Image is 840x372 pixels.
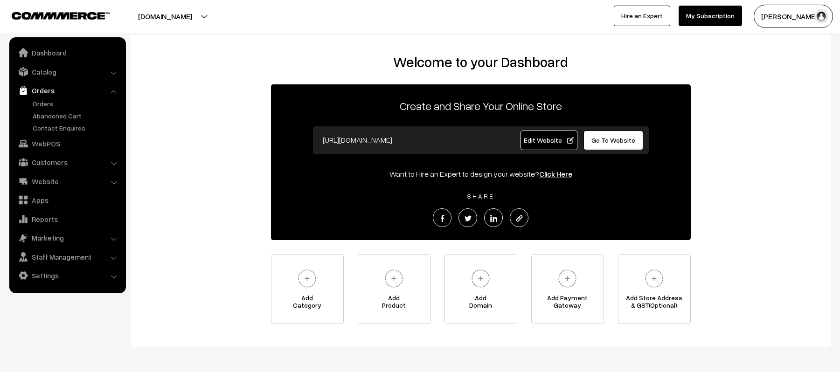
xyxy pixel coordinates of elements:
[814,9,828,23] img: user
[583,131,644,150] a: Go To Website
[12,229,123,246] a: Marketing
[294,266,320,291] img: plus.svg
[30,99,123,109] a: Orders
[539,169,572,179] a: Click Here
[468,266,493,291] img: plus.svg
[140,54,821,70] h2: Welcome to your Dashboard
[358,294,430,313] span: Add Product
[444,254,517,324] a: AddDomain
[12,211,123,227] a: Reports
[12,12,110,19] img: COMMMERCE
[358,254,430,324] a: AddProduct
[12,192,123,208] a: Apps
[521,131,577,150] a: Edit Website
[271,294,343,313] span: Add Category
[618,294,690,313] span: Add Store Address & GST(Optional)
[462,192,499,200] span: SHARE
[531,254,604,324] a: Add PaymentGateway
[641,266,667,291] img: plus.svg
[12,154,123,171] a: Customers
[445,294,517,313] span: Add Domain
[12,44,123,61] a: Dashboard
[12,173,123,190] a: Website
[591,136,635,144] span: Go To Website
[12,9,93,21] a: COMMMERCE
[271,97,691,114] p: Create and Share Your Online Store
[12,82,123,99] a: Orders
[754,5,833,28] button: [PERSON_NAME]
[555,266,580,291] img: plus.svg
[679,6,742,26] a: My Subscription
[12,135,123,152] a: WebPOS
[30,123,123,133] a: Contact Enquires
[381,266,407,291] img: plus.svg
[12,267,123,284] a: Settings
[524,136,574,144] span: Edit Website
[12,63,123,80] a: Catalog
[12,248,123,265] a: Staff Management
[271,168,691,179] div: Want to Hire an Expert to design your website?
[618,254,691,324] a: Add Store Address& GST(Optional)
[271,254,344,324] a: AddCategory
[614,6,670,26] a: Hire an Expert
[30,111,123,121] a: Abandoned Cart
[105,5,225,28] button: [DOMAIN_NAME]
[532,294,604,313] span: Add Payment Gateway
